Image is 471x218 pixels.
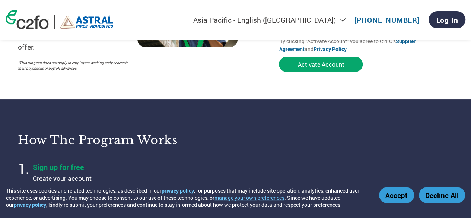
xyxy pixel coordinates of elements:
a: privacy policy [14,201,46,208]
button: Activate Account [279,57,363,72]
button: manage your own preferences [214,194,284,201]
p: *This program does not apply to employees seeking early access to their paychecks or payroll adva... [18,60,130,71]
button: Accept [379,187,414,203]
h4: Sign up for free [33,162,219,172]
a: Log In [429,11,465,28]
a: Privacy Policy [313,45,346,53]
p: Create your account [33,174,219,183]
img: Astral [60,15,114,29]
a: privacy policy [162,187,194,194]
p: By clicking "Activate Account" you agree to C2FO's and [279,37,453,53]
button: Decline All [419,187,465,203]
div: This site uses cookies and related technologies, as described in our , for purposes that may incl... [6,187,368,208]
a: Supplier Agreement [279,38,415,53]
img: c2fo logo [6,10,49,29]
h3: How the program works [18,133,226,148]
a: [PHONE_NUMBER] [354,15,420,25]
